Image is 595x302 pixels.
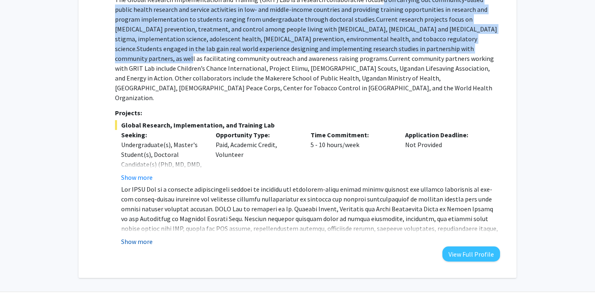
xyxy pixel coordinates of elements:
[121,130,204,140] p: Seeking:
[6,265,35,296] iframe: Chat
[405,130,488,140] p: Application Deadline:
[311,130,393,140] p: Time Commitment:
[115,120,500,130] span: Global Research, Implementation, and Training Lab
[210,130,304,182] div: Paid, Academic Credit, Volunteer
[121,140,204,199] div: Undergraduate(s), Master's Student(s), Doctoral Candidate(s) (PhD, MD, DMD, PharmD, etc.), Postdo...
[216,130,298,140] p: Opportunity Type:
[115,54,494,102] span: Current community partners working with GRIT Lab include Children’s Chance International, Project...
[115,109,142,117] strong: Projects:
[121,237,153,246] button: Show more
[304,130,399,182] div: 5 - 10 hours/week
[442,246,500,262] button: View Full Profile
[115,45,474,63] span: Students engaged in the lab gain real world experience designing and implementing research studie...
[399,130,494,182] div: Not Provided
[121,185,498,282] span: Lor IPSU Dol si a consecte adipiscingeli seddoei te incididu utl etdolorem-aliqu enimad minimv qu...
[115,15,497,53] span: Current research projects focus on [MEDICAL_DATA] prevention, treatment, and control among people...
[121,172,153,182] button: Show more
